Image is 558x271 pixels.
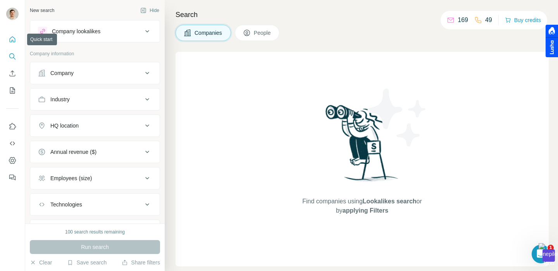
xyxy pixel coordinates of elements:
[505,15,541,26] button: Buy credits
[254,29,272,37] span: People
[50,148,96,156] div: Annual revenue ($)
[30,90,160,109] button: Industry
[50,122,79,130] div: HQ location
[485,15,492,25] p: 49
[6,66,19,80] button: Enrich CSV
[6,32,19,46] button: Quick start
[6,49,19,63] button: Search
[30,195,160,214] button: Technologies
[65,228,125,235] div: 100 search results remaining
[30,222,160,240] button: Keywords
[30,169,160,187] button: Employees (size)
[362,83,432,152] img: Surfe Illustration - Stars
[343,207,388,214] span: applying Filters
[30,259,52,266] button: Clear
[532,245,550,263] iframe: Intercom live chat
[122,259,160,266] button: Share filters
[300,197,424,215] span: Find companies using or by
[50,95,70,103] div: Industry
[67,259,107,266] button: Save search
[6,153,19,167] button: Dashboard
[30,64,160,82] button: Company
[176,9,549,20] h4: Search
[6,8,19,20] img: Avatar
[30,143,160,161] button: Annual revenue ($)
[6,136,19,150] button: Use Surfe API
[363,198,417,205] span: Lookalikes search
[30,7,54,14] div: New search
[30,50,160,57] p: Company information
[50,174,92,182] div: Employees (size)
[195,29,223,37] span: Companies
[458,15,468,25] p: 169
[52,27,100,35] div: Company lookalikes
[6,84,19,97] button: My lists
[6,119,19,133] button: Use Surfe on LinkedIn
[6,170,19,184] button: Feedback
[50,201,82,208] div: Technologies
[30,116,160,135] button: HQ location
[50,69,74,77] div: Company
[135,5,165,16] button: Hide
[322,103,403,189] img: Surfe Illustration - Woman searching with binoculars
[30,22,160,41] button: Company lookalikes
